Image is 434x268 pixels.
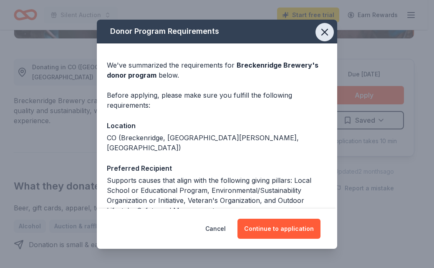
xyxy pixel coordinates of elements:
[107,60,327,80] div: We've summarized the requirements for below.
[107,120,327,131] div: Location
[205,219,226,239] button: Cancel
[237,219,320,239] button: Continue to application
[107,133,327,153] div: CO (Breckenridge, [GEOGRAPHIC_DATA][PERSON_NAME], [GEOGRAPHIC_DATA])
[107,90,327,110] div: Before applying, please make sure you fulfill the following requirements:
[107,175,327,215] div: Supports causes that align with the following giving pillars: Local School or Educational Program...
[107,163,327,174] div: Preferred Recipient
[97,20,337,43] div: Donor Program Requirements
